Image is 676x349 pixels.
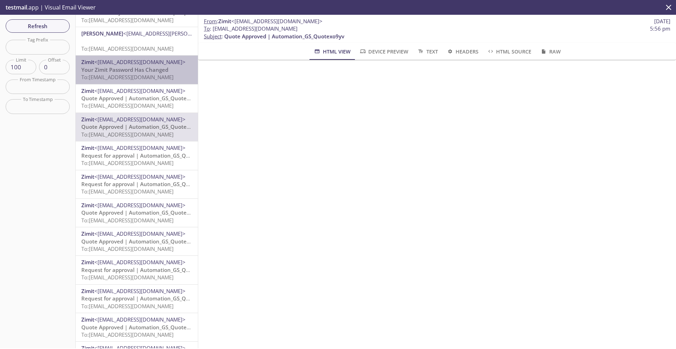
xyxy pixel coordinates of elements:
[81,259,94,266] span: Zimit
[94,173,186,180] span: <[EMAIL_ADDRESS][DOMAIN_NAME]>
[224,33,344,40] span: Quote Approved | Automation_GS_Quotexo9yv
[76,141,198,170] div: Zimit<[EMAIL_ADDRESS][DOMAIN_NAME]>Request for approval | Automation_GS_Quotexo9yvTo:[EMAIL_ADDRE...
[487,47,531,56] span: HTML Source
[313,47,350,56] span: HTML View
[81,173,94,180] span: Zimit
[94,316,186,323] span: <[EMAIL_ADDRESS][DOMAIN_NAME]>
[94,116,186,123] span: <[EMAIL_ADDRESS][DOMAIN_NAME]>
[81,116,94,123] span: Zimit
[94,287,186,294] span: <[EMAIL_ADDRESS][DOMAIN_NAME]>
[11,21,64,31] span: Refresh
[81,230,94,237] span: Zimit
[94,87,186,94] span: <[EMAIL_ADDRESS][DOMAIN_NAME]>
[81,217,174,224] span: To: [EMAIL_ADDRESS][DOMAIN_NAME]
[123,30,255,37] span: <[EMAIL_ADDRESS][PERSON_NAME][DOMAIN_NAME]>
[81,287,94,294] span: Zimit
[76,199,198,227] div: Zimit<[EMAIL_ADDRESS][DOMAIN_NAME]>Quote Approved | Automation_GS_QuotebycorTo:[EMAIL_ADDRESS][DO...
[81,295,212,302] span: Request for approval | Automation_GS_Quotebycor
[81,66,168,73] span: Your Zimit Password Has Changed
[81,238,200,245] span: Quote Approved | Automation_GS_Quotebycor
[81,324,200,331] span: Quote Approved | Automation_GS_Quote4wjxr
[76,227,198,255] div: Zimit<[EMAIL_ADDRESS][DOMAIN_NAME]>Quote Approved | Automation_GS_QuotebycorTo:[EMAIL_ADDRESS][DO...
[94,202,186,209] span: <[EMAIL_ADDRESS][DOMAIN_NAME]>
[81,58,94,65] span: Zimit
[446,47,478,56] span: Headers
[76,170,198,198] div: Zimit<[EMAIL_ADDRESS][DOMAIN_NAME]>Request for approval | Automation_GS_Quotexo9yvTo:[EMAIL_ADDRE...
[94,259,186,266] span: <[EMAIL_ADDRESS][DOMAIN_NAME]>
[231,18,323,25] span: <[EMAIL_ADDRESS][DOMAIN_NAME]>
[204,18,217,25] span: From
[81,45,174,52] span: To: [EMAIL_ADDRESS][DOMAIN_NAME]
[76,27,198,55] div: [PERSON_NAME]<[EMAIL_ADDRESS][PERSON_NAME][DOMAIN_NAME]>To:[EMAIL_ADDRESS][DOMAIN_NAME]
[81,274,174,281] span: To: [EMAIL_ADDRESS][DOMAIN_NAME]
[81,180,213,188] span: Request for approval | Automation_GS_Quotexo9yv
[81,74,174,81] span: To: [EMAIL_ADDRESS][DOMAIN_NAME]
[204,25,298,32] span: : [EMAIL_ADDRESS][DOMAIN_NAME]
[81,30,123,37] span: [PERSON_NAME]
[81,188,174,195] span: To: [EMAIL_ADDRESS][DOMAIN_NAME]
[359,47,408,56] span: Device Preview
[81,17,174,24] span: To: [EMAIL_ADDRESS][DOMAIN_NAME]
[81,303,174,310] span: To: [EMAIL_ADDRESS][DOMAIN_NAME]
[6,4,27,11] span: testmail
[81,95,201,102] span: Quote Approved | Automation_GS_Quotexo9yv
[81,152,213,159] span: Request for approval | Automation_GS_Quotexo9yv
[81,102,174,109] span: To: [EMAIL_ADDRESS][DOMAIN_NAME]
[76,285,198,313] div: Zimit<[EMAIL_ADDRESS][DOMAIN_NAME]>Request for approval | Automation_GS_QuotebycorTo:[EMAIL_ADDRE...
[81,131,174,138] span: To: [EMAIL_ADDRESS][DOMAIN_NAME]
[81,123,201,130] span: Quote Approved | Automation_GS_Quotexo9yv
[218,18,231,25] span: Zimit
[81,202,94,209] span: Zimit
[81,87,94,94] span: Zimit
[81,159,174,166] span: To: [EMAIL_ADDRESS][DOMAIN_NAME]
[76,84,198,113] div: Zimit<[EMAIL_ADDRESS][DOMAIN_NAME]>Quote Approved | Automation_GS_Quotexo9yvTo:[EMAIL_ADDRESS][DO...
[81,209,200,216] span: Quote Approved | Automation_GS_Quotebycor
[81,144,94,151] span: Zimit
[94,230,186,237] span: <[EMAIL_ADDRESS][DOMAIN_NAME]>
[76,56,198,84] div: Zimit<[EMAIL_ADDRESS][DOMAIN_NAME]>Your Zimit Password Has ChangedTo:[EMAIL_ADDRESS][DOMAIN_NAME]
[650,25,670,32] span: 5:56 pm
[540,47,561,56] span: Raw
[81,331,174,338] span: To: [EMAIL_ADDRESS][DOMAIN_NAME]
[204,18,323,25] span: :
[81,266,212,273] span: Request for approval | Automation_GS_Quotebycor
[94,58,186,65] span: <[EMAIL_ADDRESS][DOMAIN_NAME]>
[81,245,174,252] span: To: [EMAIL_ADDRESS][DOMAIN_NAME]
[76,256,198,284] div: Zimit<[EMAIL_ADDRESS][DOMAIN_NAME]>Request for approval | Automation_GS_QuotebycorTo:[EMAIL_ADDRE...
[204,33,221,40] span: Subject
[6,19,70,33] button: Refresh
[654,18,670,25] span: [DATE]
[204,25,670,40] p: :
[417,47,438,56] span: Text
[76,113,198,141] div: Zimit<[EMAIL_ADDRESS][DOMAIN_NAME]>Quote Approved | Automation_GS_Quotexo9yvTo:[EMAIL_ADDRESS][DO...
[76,313,198,341] div: Zimit<[EMAIL_ADDRESS][DOMAIN_NAME]>Quote Approved | Automation_GS_Quote4wjxrTo:[EMAIL_ADDRESS][DO...
[81,316,94,323] span: Zimit
[204,25,210,32] span: To
[94,144,186,151] span: <[EMAIL_ADDRESS][DOMAIN_NAME]>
